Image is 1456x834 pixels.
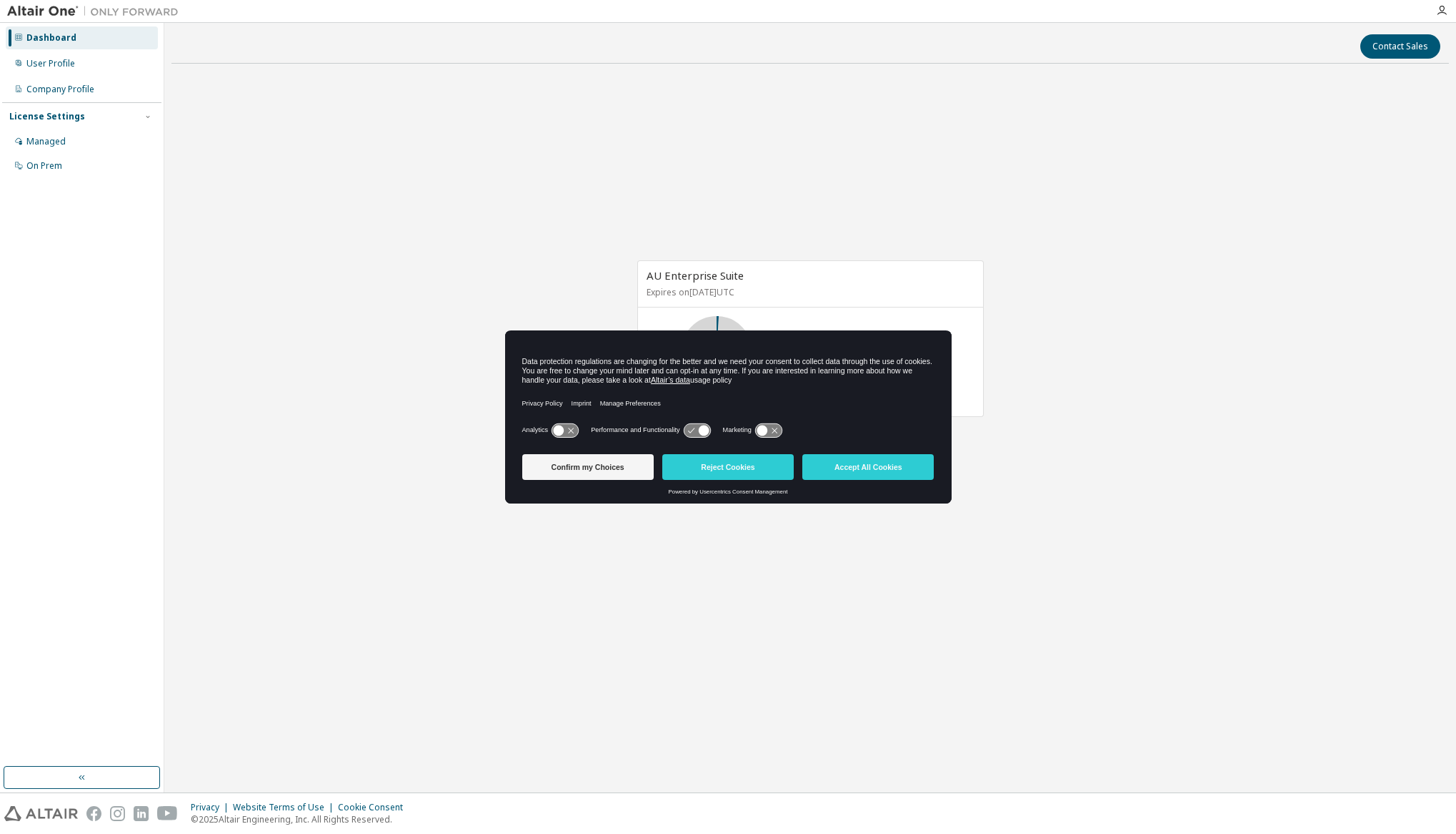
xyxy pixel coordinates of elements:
[157,806,178,821] img: youtube.svg
[134,806,149,821] img: linkedin.svg
[191,813,412,825] p: © 2025 Altair Engineering, Inc. All Rights Reserved.
[4,806,78,821] img: altair_logo.svg
[26,136,66,147] div: Managed
[1360,34,1440,59] button: Contact Sales
[26,32,76,44] div: Dashboard
[647,268,744,283] span: AU Enterprise Suite
[9,111,85,122] div: License Settings
[110,806,125,821] img: instagram.svg
[26,58,75,69] div: User Profile
[7,4,186,19] img: Altair One
[86,806,101,821] img: facebook.svg
[191,802,233,813] div: Privacy
[26,160,62,172] div: On Prem
[338,802,412,813] div: Cookie Consent
[26,84,94,95] div: Company Profile
[647,286,971,298] p: Expires on [DATE] UTC
[233,802,338,813] div: Website Terms of Use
